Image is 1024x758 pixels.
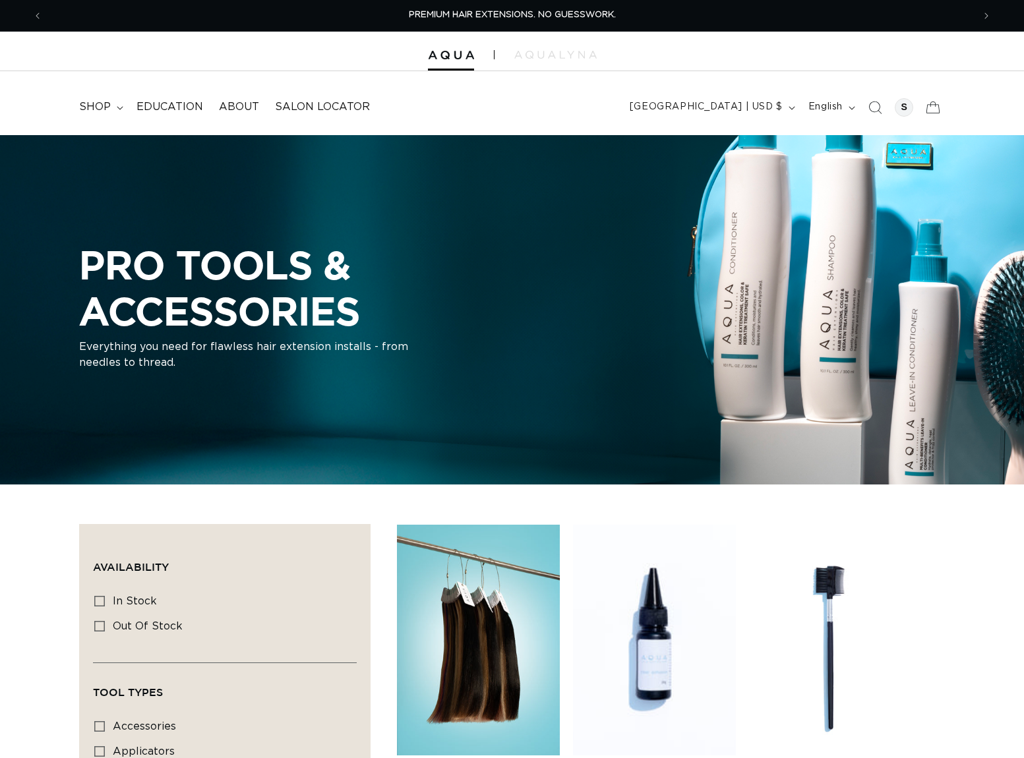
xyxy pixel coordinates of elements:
img: Aqua Hair Extensions [428,51,474,60]
summary: Availability (0 selected) [93,538,357,585]
span: English [808,100,843,114]
span: Education [136,100,203,114]
span: accessories [113,721,176,732]
button: Next announcement [972,3,1001,28]
span: [GEOGRAPHIC_DATA] | USD $ [630,100,783,114]
span: In stock [113,596,157,606]
a: Salon Locator [267,92,378,122]
span: applicators [113,746,175,757]
button: English [800,95,860,120]
button: Previous announcement [23,3,52,28]
img: aqualyna.com [514,51,597,59]
a: Education [129,92,211,122]
span: shop [79,100,111,114]
summary: shop [71,92,129,122]
p: Everything you need for flawless hair extension installs - from needles to thread. [79,339,409,371]
button: [GEOGRAPHIC_DATA] | USD $ [622,95,800,120]
span: Out of stock [113,621,183,631]
h2: PRO TOOLS & ACCESSORIES [79,242,580,334]
span: Tool Types [93,686,163,698]
span: PREMIUM HAIR EXTENSIONS. NO GUESSWORK. [409,11,616,19]
span: Availability [93,561,169,573]
summary: Tool Types (0 selected) [93,663,357,711]
a: About [211,92,267,122]
span: About [219,100,259,114]
span: Salon Locator [275,100,370,114]
summary: Search [860,93,889,122]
